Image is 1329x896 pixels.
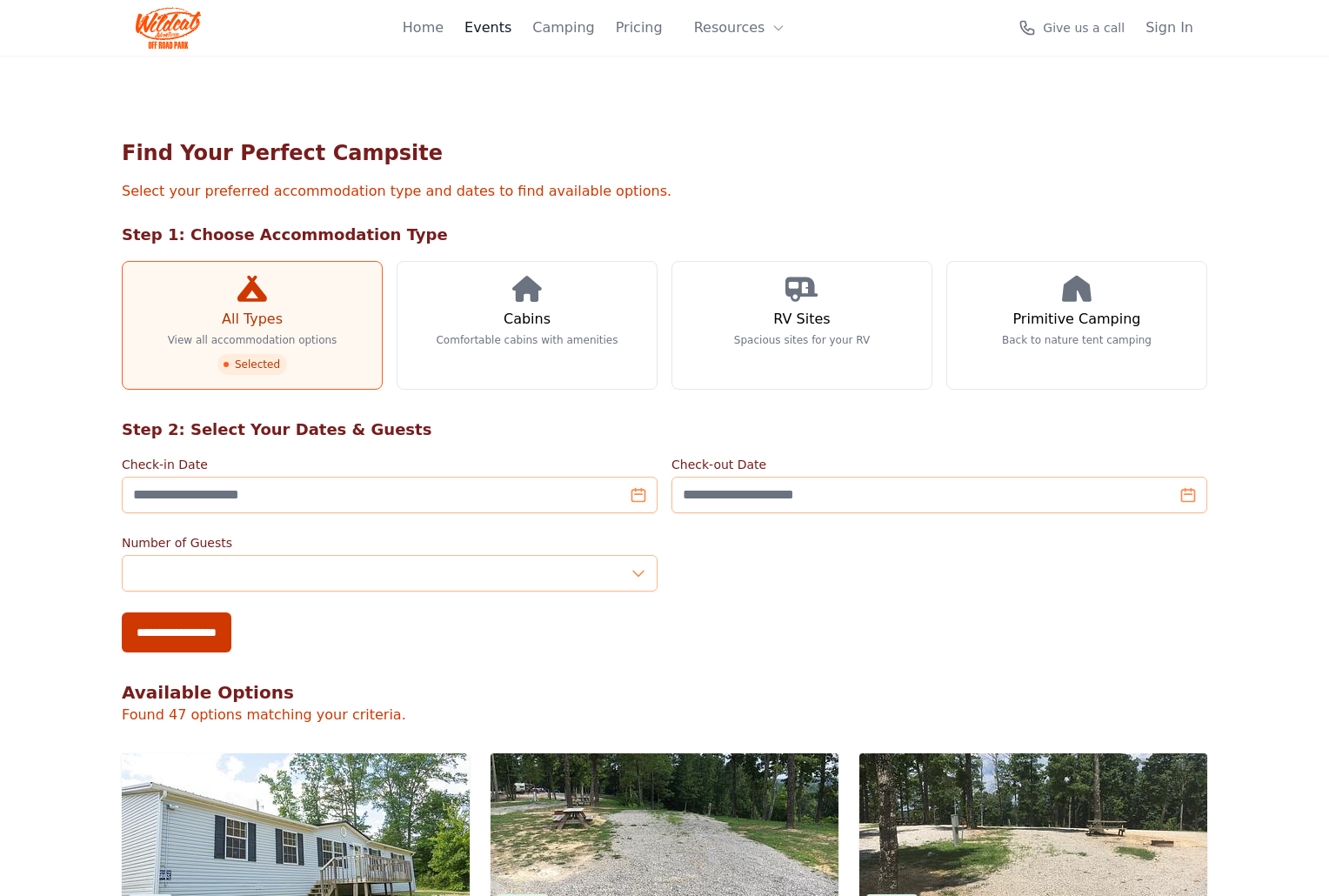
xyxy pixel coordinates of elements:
[168,333,337,347] p: View all accommodation options
[122,139,1207,167] h1: Find Your Perfect Campsite
[122,181,1207,202] p: Select your preferred accommodation type and dates to find available options.
[671,261,932,390] a: RV Sites Spacious sites for your RV
[616,17,663,38] a: Pricing
[122,705,1207,725] p: Found 47 options matching your criteria.
[504,309,551,330] h3: Cabins
[403,17,444,38] a: Home
[1145,17,1193,38] a: Sign In
[122,223,1207,247] h2: Step 1: Choose Accommodation Type
[397,261,658,390] a: Cabins Comfortable cabins with amenities
[773,309,830,330] h3: RV Sites
[684,10,797,45] button: Resources
[136,7,201,49] img: Wildcat Logo
[1018,19,1125,37] a: Give us a call
[1002,333,1152,347] p: Back to nature tent camping
[734,333,870,347] p: Spacious sites for your RV
[1043,19,1125,37] span: Give us a call
[122,456,658,473] label: Check-in Date
[122,680,1207,705] h2: Available Options
[532,17,594,38] a: Camping
[671,456,1207,473] label: Check-out Date
[464,17,511,38] a: Events
[122,261,383,390] a: All Types View all accommodation options Selected
[436,333,618,347] p: Comfortable cabins with amenities
[222,309,283,330] h3: All Types
[122,534,658,552] label: Number of Guests
[122,418,1207,442] h2: Step 2: Select Your Dates & Guests
[946,261,1207,390] a: Primitive Camping Back to nature tent camping
[1013,309,1141,330] h3: Primitive Camping
[217,354,287,375] span: Selected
